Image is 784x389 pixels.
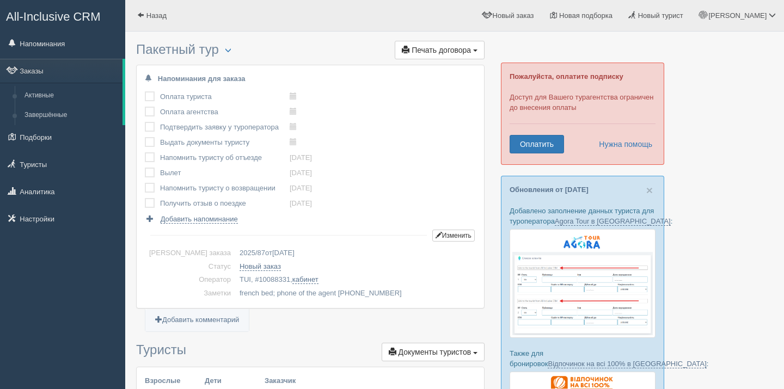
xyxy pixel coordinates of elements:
[6,10,101,23] span: All-Inclusive CRM
[235,287,476,300] td: french bed; phone of the agent [PHONE_NUMBER]
[160,150,290,165] td: Напомнить туристу об отъезде
[145,287,235,300] td: Заметки
[146,11,167,20] span: Назад
[290,199,312,207] a: [DATE]
[290,169,312,177] a: [DATE]
[708,11,767,20] span: [PERSON_NAME]
[395,41,485,59] button: Печать договора
[1,1,125,30] a: All-Inclusive CRM
[272,249,295,257] span: [DATE]
[412,46,471,54] span: Печать договора
[501,63,664,165] div: Доступ для Вашего турагентства ограничен до внесения оплаты
[399,348,471,356] span: Документы туристов
[510,72,623,81] b: Пожалуйста, оплатите подписку
[290,153,312,162] a: [DATE]
[559,11,612,20] span: Новая подборка
[240,249,265,257] span: 2025/87
[235,246,476,260] td: от
[510,135,564,153] a: Оплатить
[510,186,589,194] a: Обновления от [DATE]
[158,75,246,83] b: Напоминания для заказа
[646,184,653,196] span: ×
[432,230,475,242] button: Изменить
[20,86,122,106] a: Активные
[493,11,534,20] span: Новый заказ
[259,275,290,283] span: 10088331
[292,275,318,284] a: кабинет
[145,309,249,331] a: Добавить комментарий
[265,375,303,386] label: Заказчик
[548,360,706,368] a: Відпочинок на всі 100% в [GEOGRAPHIC_DATA]
[160,196,290,211] td: Получить отзыв о поездке
[510,229,656,338] img: agora-tour-%D1%84%D0%BE%D1%80%D0%BC%D0%B0-%D0%B1%D1%80%D0%BE%D0%BD%D1%8E%D0%B2%D0%B0%D0%BD%D0%BD%...
[382,343,485,361] button: Документы туристов
[161,215,238,224] span: Добавить напоминание
[638,11,683,20] span: Новый турист
[160,104,290,120] td: Оплата агентства
[646,184,653,196] button: Close
[235,273,476,287] td: TUI, # ,
[136,42,485,59] h3: Пакетный тур
[145,214,238,224] a: Добавить напоминание
[160,135,290,150] td: Выдать документы туристу
[160,181,290,196] td: Напомнить туристу о возвращении
[205,375,243,386] label: Дети
[592,135,653,153] a: Нужна помощь
[145,246,235,260] td: [PERSON_NAME] заказа
[145,260,235,274] td: Статус
[145,375,183,386] label: Взрослые
[510,348,656,369] p: Также для бронировок :
[510,206,656,226] p: Добавлено заполнение данных туриста для туроператора :
[145,273,235,287] td: Оператор
[160,165,290,181] td: Вылет
[240,262,281,271] a: Новый заказ
[20,106,122,125] a: Завершённые
[555,217,671,226] a: Agora Tour в [GEOGRAPHIC_DATA]
[136,343,485,361] h3: Туристы
[160,120,290,135] td: Подтвердить заявку у туроператора
[290,184,312,192] a: [DATE]
[160,89,290,104] td: Оплата туриста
